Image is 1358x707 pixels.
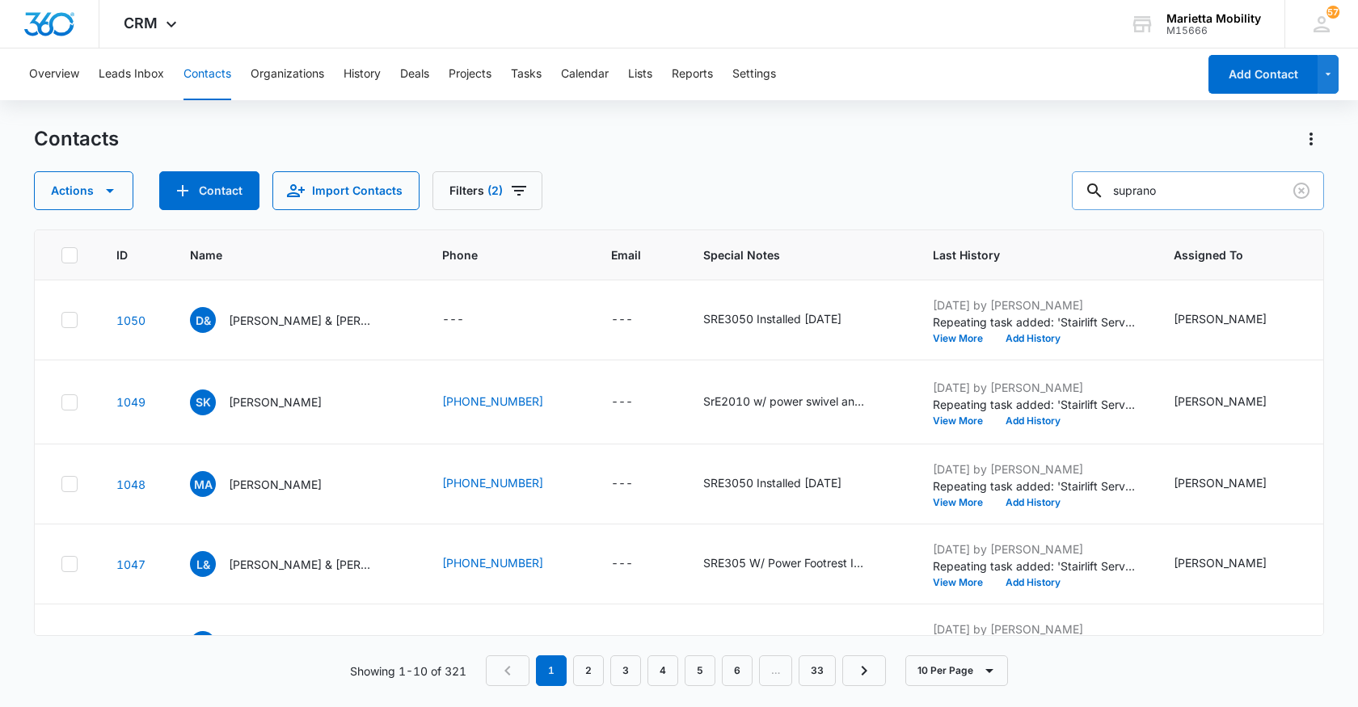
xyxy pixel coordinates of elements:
[99,48,164,100] button: Leads Inbox
[611,310,633,330] div: ---
[190,631,216,657] span: K&
[703,393,894,412] div: Special Notes - SrE2010 w/ power swivel and power foot rest - Select to Edit Field
[611,246,641,263] span: Email
[732,48,776,100] button: Settings
[1174,310,1296,330] div: Assigned To - Josh Hesson - Select to Edit Field
[933,246,1111,263] span: Last History
[933,379,1135,396] p: [DATE] by [PERSON_NAME]
[933,621,1135,638] p: [DATE] by [PERSON_NAME]
[442,474,543,491] a: [PHONE_NUMBER]
[190,551,403,577] div: Name - Larry & Lois Richards - Select to Edit Field
[611,310,662,330] div: Email - - Select to Edit Field
[933,498,994,507] button: View More
[703,246,871,263] span: Special Notes
[183,48,231,100] button: Contacts
[190,307,403,333] div: Name - Dick & Charlene Knicely - Select to Edit Field
[703,554,865,571] div: SRE305 W/ Power Footrest Installed [DATE]
[190,246,380,263] span: Name
[561,48,609,100] button: Calendar
[400,48,429,100] button: Deals
[933,461,1135,478] p: [DATE] by [PERSON_NAME]
[442,393,572,412] div: Phone - 3048732226 - Select to Edit Field
[190,389,351,415] div: Name - Sheila Kay Haught - Select to Edit Field
[116,478,145,491] a: Navigate to contact details page for Mary Ann Reeves
[229,312,374,329] p: [PERSON_NAME] & [PERSON_NAME]
[432,171,542,210] button: Filters
[1174,554,1296,574] div: Assigned To - Josh Hesson - Select to Edit Field
[994,578,1072,587] button: Add History
[1166,25,1261,36] div: account id
[703,634,865,651] div: SRE3050 w/ Adjustables Installed [DATE]
[1174,474,1267,491] div: [PERSON_NAME]
[703,554,894,574] div: Special Notes - SRE305 W/ Power Footrest Installed 7/21/25 - Select to Edit Field
[1298,126,1324,152] button: Actions
[1174,393,1267,410] div: [PERSON_NAME]
[611,474,662,494] div: Email - - Select to Edit Field
[124,15,158,32] span: CRM
[703,310,841,327] div: SRE3050 Installed [DATE]
[842,655,886,686] a: Next Page
[1174,634,1296,654] div: Assigned To - Josh Hesson - Select to Edit Field
[442,246,549,263] span: Phone
[442,634,572,654] div: Phone - 7409892764 - Select to Edit Field
[442,310,493,330] div: Phone - - Select to Edit Field
[994,334,1072,343] button: Add History
[933,541,1135,558] p: [DATE] by [PERSON_NAME]
[933,334,994,343] button: View More
[229,393,322,410] p: [PERSON_NAME]
[933,396,1135,413] p: Repeating task added: 'Stairlift Service Due ([GEOGRAPHIC_DATA]/[PERSON_NAME])'
[611,634,633,654] div: ---
[672,48,713,100] button: Reports
[703,474,841,491] div: SRE3050 Installed [DATE]
[272,171,420,210] button: Import Contacts
[1288,178,1314,204] button: Clear
[190,471,216,497] span: MA
[442,554,572,574] div: Phone - 3044892117 - Select to Edit Field
[905,655,1008,686] button: 10 Per Page
[511,48,542,100] button: Tasks
[685,655,715,686] a: Page 5
[933,478,1135,494] p: Repeating task added: 'Stairlift Service Due ([GEOGRAPHIC_DATA]/[PERSON_NAME])'
[190,551,216,577] span: L&
[1174,310,1267,327] div: [PERSON_NAME]
[611,554,633,574] div: ---
[994,416,1072,426] button: Add History
[1174,634,1267,651] div: [PERSON_NAME]
[933,558,1135,574] p: Repeating task added: 'Stairlift Service Due ([PERSON_NAME]/[PERSON_NAME])'
[611,554,662,574] div: Email - - Select to Edit Field
[251,48,324,100] button: Organizations
[1174,554,1267,571] div: [PERSON_NAME]
[1174,246,1272,263] span: Assigned To
[933,297,1135,314] p: [DATE] by [PERSON_NAME]
[159,171,259,210] button: Add Contact
[487,185,503,196] span: (2)
[116,246,128,263] span: ID
[1174,474,1296,494] div: Assigned To - Josh Hesson - Select to Edit Field
[703,393,865,410] div: SrE2010 w/ power swivel and power foot rest
[799,655,836,686] a: Page 33
[1326,6,1339,19] div: notifications count
[573,655,604,686] a: Page 2
[442,554,543,571] a: [PHONE_NUMBER]
[1166,12,1261,25] div: account name
[229,556,374,573] p: [PERSON_NAME] & [PERSON_NAME]
[229,476,322,493] p: [PERSON_NAME]
[1326,6,1339,19] span: 57
[1208,55,1318,94] button: Add Contact
[994,498,1072,507] button: Add History
[722,655,753,686] a: Page 6
[703,474,871,494] div: Special Notes - SRE3050 Installed 7/24/25 - Select to Edit Field
[442,474,572,494] div: Phone - 7407078936 - Select to Edit Field
[703,634,894,654] div: Special Notes - SRE3050 w/ Adjustables Installed 7/10/25 - Select to Edit Field
[350,663,466,680] p: Showing 1-10 of 321
[933,416,994,426] button: View More
[34,171,133,210] button: Actions
[611,393,633,412] div: ---
[29,48,79,100] button: Overview
[933,314,1135,330] p: Repeating task added: 'Stairlift Service Due ([GEOGRAPHIC_DATA]/[GEOGRAPHIC_DATA])'
[611,474,633,494] div: ---
[703,310,871,330] div: Special Notes - SRE3050 Installed 8/8/25 - Select to Edit Field
[611,393,662,412] div: Email - - Select to Edit Field
[190,307,216,333] span: D&
[190,471,351,497] div: Name - Mary Ann Reeves - Select to Edit Field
